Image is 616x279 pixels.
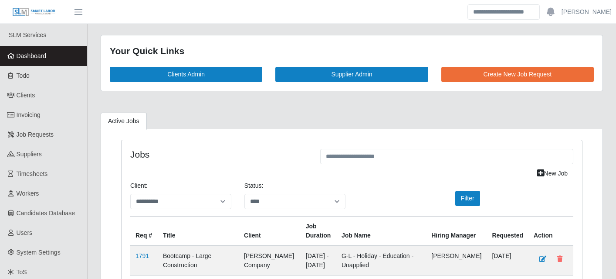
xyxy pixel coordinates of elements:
td: Bootcamp - Large Construction [158,246,239,276]
input: Search [467,4,540,20]
span: Timesheets [17,170,48,177]
span: System Settings [17,249,61,256]
a: [PERSON_NAME] [562,7,612,17]
a: Supplier Admin [275,67,428,82]
a: Create New Job Request [441,67,594,82]
th: Client [239,216,301,246]
span: SLM Services [9,31,46,38]
span: Clients [17,92,35,99]
span: Dashboard [17,52,47,59]
span: Users [17,229,33,236]
td: [DATE] [487,246,528,276]
td: [DATE] - [DATE] [301,246,336,276]
a: 1791 [135,252,149,259]
td: G-L - Holiday - Education - Unapplied [336,246,426,276]
span: Todo [17,72,30,79]
td: [PERSON_NAME] Company [239,246,301,276]
span: Workers [17,190,39,197]
th: Req # [130,216,158,246]
a: New Job [531,166,573,181]
th: Title [158,216,239,246]
th: Job Duration [301,216,336,246]
th: Job Name [336,216,426,246]
label: Status: [244,181,264,190]
div: Your Quick Links [110,44,594,58]
th: Hiring Manager [426,216,487,246]
a: Clients Admin [110,67,262,82]
span: Candidates Database [17,210,75,217]
label: Client: [130,181,148,190]
th: Action [528,216,573,246]
th: Requested [487,216,528,246]
button: Filter [455,191,480,206]
h4: Jobs [130,149,307,160]
span: Invoicing [17,111,41,118]
a: Active Jobs [101,113,147,130]
span: Job Requests [17,131,54,138]
span: Suppliers [17,151,42,158]
img: SLM Logo [12,7,56,17]
span: ToS [17,269,27,276]
td: [PERSON_NAME] [426,246,487,276]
